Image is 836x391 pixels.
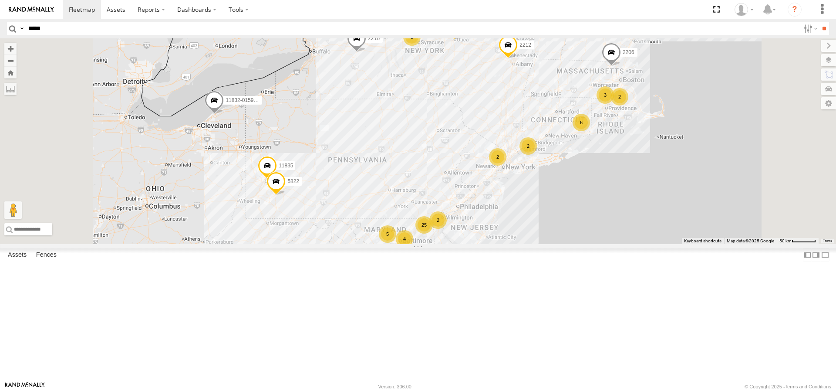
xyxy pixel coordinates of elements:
[279,163,293,169] span: 11835
[597,86,614,104] div: 3
[611,88,628,105] div: 2
[785,384,831,389] a: Terms and Conditions
[623,49,634,55] span: 2206
[821,97,836,109] label: Map Settings
[489,148,506,166] div: 2
[3,249,31,261] label: Assets
[5,382,45,391] a: Visit our Website
[684,238,721,244] button: Keyboard shortcuts
[396,230,413,248] div: 4
[4,67,17,78] button: Zoom Home
[368,35,380,41] span: 2216
[4,54,17,67] button: Zoom out
[800,22,819,35] label: Search Filter Options
[32,249,61,261] label: Fences
[803,248,812,261] label: Dock Summary Table to the Left
[573,114,590,131] div: 6
[4,201,22,219] button: Drag Pegman onto the map to open Street View
[287,178,299,184] span: 5822
[4,43,17,54] button: Zoom in
[379,225,396,243] div: 5
[519,137,537,155] div: 2
[788,3,802,17] i: ?
[18,22,25,35] label: Search Query
[519,42,531,48] span: 2212
[429,211,447,229] div: 2
[9,7,54,13] img: rand-logo.svg
[745,384,831,389] div: © Copyright 2025 -
[378,384,411,389] div: Version: 306.00
[727,238,774,243] span: Map data ©2025 Google
[821,248,829,261] label: Hide Summary Table
[415,216,433,234] div: 25
[779,238,792,243] span: 50 km
[812,248,820,261] label: Dock Summary Table to the Right
[777,238,819,244] button: Map Scale: 50 km per 52 pixels
[823,239,832,243] a: Terms (opens in new tab)
[4,83,17,95] label: Measure
[731,3,757,16] div: Thomas Ward
[226,97,285,103] span: 11832-015910002299678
